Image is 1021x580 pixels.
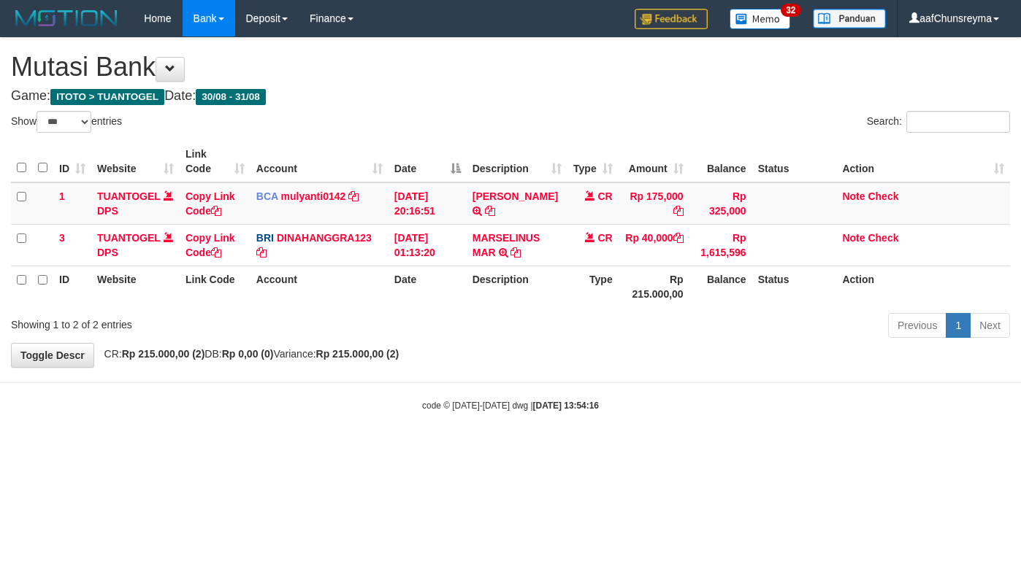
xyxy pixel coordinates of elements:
[37,111,91,133] select: Showentries
[196,89,266,105] span: 30/08 - 31/08
[316,348,399,360] strong: Rp 215.000,00 (2)
[510,247,521,258] a: Copy MARSELINUS MAR to clipboard
[53,266,91,307] th: ID
[970,313,1010,338] a: Next
[11,53,1010,82] h1: Mutasi Bank
[53,141,91,182] th: ID: activate to sort column ascending
[842,232,865,244] a: Note
[868,190,898,202] a: Check
[91,141,180,182] th: Website: activate to sort column ascending
[689,141,752,182] th: Balance
[389,182,467,225] td: [DATE] 20:16:51
[422,401,599,411] small: code © [DATE]-[DATE] dwg |
[567,141,619,182] th: Type: activate to sort column ascending
[91,224,180,266] td: DPS
[781,4,800,17] span: 32
[91,266,180,307] th: Website
[467,141,567,182] th: Description: activate to sort column ascending
[619,266,689,307] th: Rp 215.000,00
[11,312,415,332] div: Showing 1 to 2 of 2 entries
[868,232,898,244] a: Check
[186,232,235,258] a: Copy Link Code
[97,348,399,360] span: CR: DB: Variance:
[946,313,971,338] a: 1
[567,266,619,307] th: Type
[256,232,274,244] span: BRI
[597,190,612,202] span: CR
[389,224,467,266] td: [DATE] 01:13:20
[256,190,278,202] span: BCA
[842,190,865,202] a: Note
[59,232,65,244] span: 3
[186,190,235,217] a: Copy Link Code
[730,9,791,29] img: Button%20Memo.svg
[389,266,467,307] th: Date
[533,401,599,411] strong: [DATE] 13:54:16
[251,141,389,182] th: Account: activate to sort column ascending
[389,141,467,182] th: Date: activate to sort column descending
[867,111,1010,133] label: Search:
[91,182,180,225] td: DPS
[673,232,684,244] a: Copy Rp 40,000 to clipboard
[888,313,947,338] a: Previous
[473,232,540,258] a: MARSELINUS MAR
[597,232,612,244] span: CR
[906,111,1010,133] input: Search:
[97,190,161,202] a: TUANTOGEL
[11,89,1010,104] h4: Game: Date:
[50,89,164,105] span: ITOTO > TUANTOGEL
[836,266,1010,307] th: Action
[281,190,346,202] a: mulyanti0142
[689,266,752,307] th: Balance
[277,232,372,244] a: DINAHANGGRA123
[619,141,689,182] th: Amount: activate to sort column ascending
[11,343,94,368] a: Toggle Descr
[689,224,752,266] td: Rp 1,615,596
[635,9,708,29] img: Feedback.jpg
[11,111,122,133] label: Show entries
[59,190,65,202] span: 1
[97,232,161,244] a: TUANTOGEL
[836,141,1010,182] th: Action: activate to sort column ascending
[673,205,684,217] a: Copy Rp 175,000 to clipboard
[256,247,267,258] a: Copy DINAHANGGRA123 to clipboard
[752,266,837,307] th: Status
[11,7,122,29] img: MOTION_logo.png
[689,182,752,225] td: Rp 325,000
[752,141,837,182] th: Status
[813,9,886,28] img: panduan.png
[180,266,251,307] th: Link Code
[473,190,558,202] a: [PERSON_NAME]
[251,266,389,307] th: Account
[485,205,495,217] a: Copy JAJA JAHURI to clipboard
[348,190,359,202] a: Copy mulyanti0142 to clipboard
[619,224,689,266] td: Rp 40,000
[180,141,251,182] th: Link Code: activate to sort column ascending
[122,348,205,360] strong: Rp 215.000,00 (2)
[222,348,274,360] strong: Rp 0,00 (0)
[467,266,567,307] th: Description
[619,182,689,225] td: Rp 175,000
